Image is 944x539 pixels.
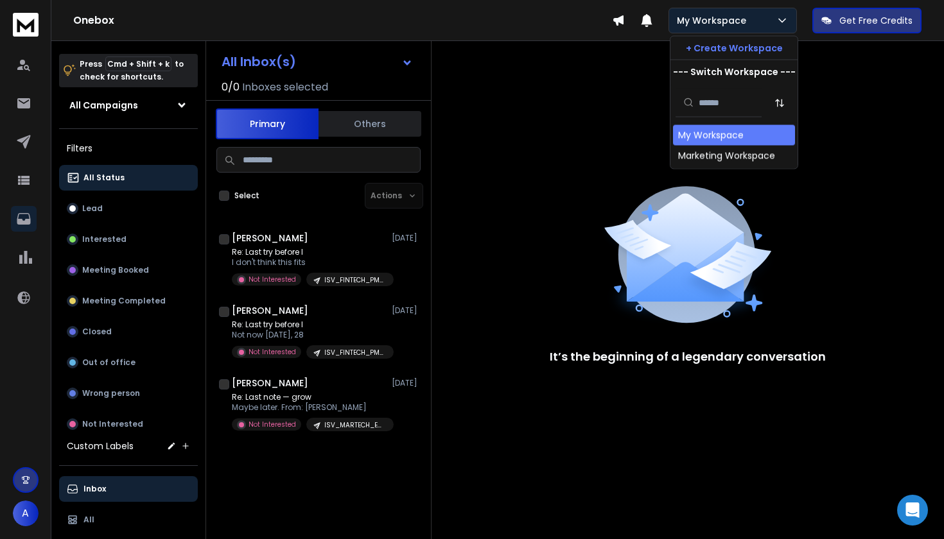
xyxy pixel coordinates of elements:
[59,381,198,406] button: Wrong person
[59,257,198,283] button: Meeting Booked
[677,14,751,27] p: My Workspace
[249,275,296,284] p: Not Interested
[839,14,913,27] p: Get Free Credits
[211,49,423,74] button: All Inbox(s)
[59,350,198,375] button: Out of office
[232,392,386,402] p: Re: Last note — grow
[82,388,140,398] p: Wrong person
[82,265,149,275] p: Meeting Booked
[59,507,198,533] button: All
[324,275,386,285] p: ISV_FINTECH_PM_200525
[13,501,39,526] button: A
[105,56,171,71] span: Cmd + Shift + k
[59,139,198,157] h3: Filters
[59,196,198,221] button: Lead
[80,58,184,83] p: Press to check for shortcuts.
[232,377,308,389] h1: [PERSON_NAME]
[82,203,103,214] p: Lead
[242,80,328,95] h3: Inboxes selected
[249,347,296,357] p: Not Interested
[324,420,386,430] p: ISV_MARTECH_ENGG_200525
[59,165,198,191] button: All Status
[59,92,198,118] button: All Campaigns
[767,90,792,116] button: Sort by Sort A-Z
[678,129,744,142] div: My Workspace
[82,327,112,337] p: Closed
[392,378,421,388] p: [DATE]
[59,411,198,437] button: Not Interested
[59,476,198,502] button: Inbox
[83,515,94,525] p: All
[232,304,308,317] h1: [PERSON_NAME]
[82,357,135,368] p: Out of office
[324,348,386,357] p: ISV_FINTECH_PM_200525
[550,348,826,366] p: It’s the beginning of a legendary conversation
[232,257,386,268] p: I don't think this fits
[222,80,240,95] span: 0 / 0
[812,8,922,33] button: Get Free Credits
[69,99,138,112] h1: All Campaigns
[670,37,798,60] button: + Create Workspace
[222,55,296,68] h1: All Inbox(s)
[13,13,39,37] img: logo
[897,495,928,526] div: Open Intercom Messenger
[249,420,296,429] p: Not Interested
[232,330,386,340] p: Not now [DATE], 28
[216,108,319,139] button: Primary
[59,227,198,252] button: Interested
[73,13,612,28] h1: Onebox
[59,288,198,314] button: Meeting Completed
[686,42,783,55] p: + Create Workspace
[319,110,421,138] button: Others
[232,247,386,257] p: Re: Last try before I
[234,191,259,201] label: Select
[83,484,106,494] p: Inbox
[392,305,421,316] p: [DATE]
[83,173,125,183] p: All Status
[59,319,198,345] button: Closed
[392,233,421,243] p: [DATE]
[67,440,134,452] h3: Custom Labels
[678,150,775,162] div: Marketing Workspace
[673,65,796,78] p: --- Switch Workspace ---
[232,320,386,330] p: Re: Last try before I
[82,419,143,429] p: Not Interested
[232,402,386,413] p: Maybe later. From: [PERSON_NAME]
[82,296,166,306] p: Meeting Completed
[82,234,127,244] p: Interested
[232,232,308,244] h1: [PERSON_NAME]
